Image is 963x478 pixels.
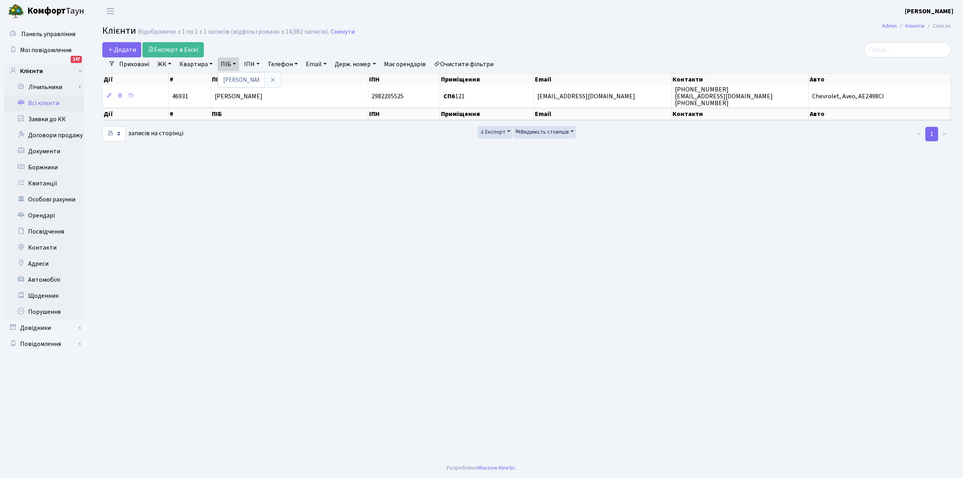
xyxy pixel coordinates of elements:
a: Особові рахунки [4,191,84,207]
span: Експорт [479,128,506,136]
button: Переключити навігацію [100,4,120,18]
a: Email [303,57,330,71]
a: Додати [102,42,141,57]
th: Дії [103,108,169,120]
a: Очистити фільтри [431,57,497,71]
a: Експорт в Excel [142,42,204,57]
a: 1 [925,127,938,141]
a: Клієнти [4,63,84,79]
a: Admin [882,22,897,30]
a: Приховані [116,57,152,71]
a: Боржники [4,159,84,175]
a: Адреси [4,256,84,272]
a: [PERSON_NAME] [905,6,953,16]
a: Massive Kinetic [478,464,515,472]
span: Таун [27,4,84,18]
th: Email [534,74,671,85]
a: Квартира [176,57,216,71]
a: Контакти [4,240,84,256]
a: Щоденник [4,288,84,304]
a: Порушення [4,304,84,320]
th: Контакти [672,74,809,85]
span: Клієнти [102,24,136,38]
span: 121 [443,92,465,101]
li: Список [924,22,951,31]
span: Chevrolet, Aveo, AE2498CI [812,92,884,101]
span: Панель управління [21,30,75,39]
label: записів на сторінці [102,126,183,141]
th: ІПН [368,108,440,120]
th: Email [534,108,671,120]
a: Всі клієнти [4,95,84,111]
a: Заявки до КК [4,111,84,127]
th: ПІБ [211,108,368,120]
a: Документи [4,143,84,159]
span: [EMAIL_ADDRESS][DOMAIN_NAME] [537,92,635,101]
a: Довідники [4,320,84,336]
span: 46931 [172,92,188,101]
a: Клієнти [905,22,924,30]
div: 147 [71,56,82,63]
input: Пошук... [864,42,951,57]
nav: breadcrumb [870,18,963,35]
a: Мої повідомлення147 [4,42,84,58]
a: Посвідчення [4,224,84,240]
a: Квитанції [4,175,84,191]
a: Панель управління [4,26,84,42]
a: Договори продажу [4,127,84,143]
a: Орендарі [4,207,84,224]
button: Видимість стовпців [513,126,576,138]
th: Контакти [672,108,809,120]
th: ПІБ [211,74,368,85]
a: Телефон [264,57,301,71]
button: Експорт [477,126,512,138]
a: ПІБ [217,57,239,71]
b: Комфорт [27,4,66,17]
th: Авто [809,74,951,85]
th: Авто [809,108,951,120]
a: Автомобілі [4,272,84,288]
span: [PHONE_NUMBER] [EMAIL_ADDRESS][DOMAIN_NAME] [PHONE_NUMBER] [675,85,773,108]
span: [PERSON_NAME] [215,92,262,101]
select: записів на сторінці [102,126,126,141]
a: Має орендарів [381,57,429,71]
a: Держ. номер [331,57,379,71]
th: Приміщення [440,108,534,120]
span: Додати [108,45,136,54]
a: Лічильники [9,79,84,95]
a: ЖК [154,57,175,71]
span: 2982205525 [372,92,404,101]
b: [PERSON_NAME] [905,7,953,16]
a: Повідомлення [4,336,84,352]
th: ІПН [368,74,440,85]
a: ІПН [241,57,263,71]
img: logo.png [8,3,24,19]
th: # [169,108,211,120]
div: Відображено з 1 по 1 з 1 записів (відфільтровано з 14,982 записів). [138,28,329,36]
b: СП6 [443,92,455,101]
span: Видимість стовпців [515,128,569,136]
th: Дії [103,74,169,85]
th: # [169,74,211,85]
th: Приміщення [440,74,534,85]
span: Мої повідомлення [20,46,71,55]
a: Скинути [331,28,355,36]
div: Розроблено . [447,464,516,472]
